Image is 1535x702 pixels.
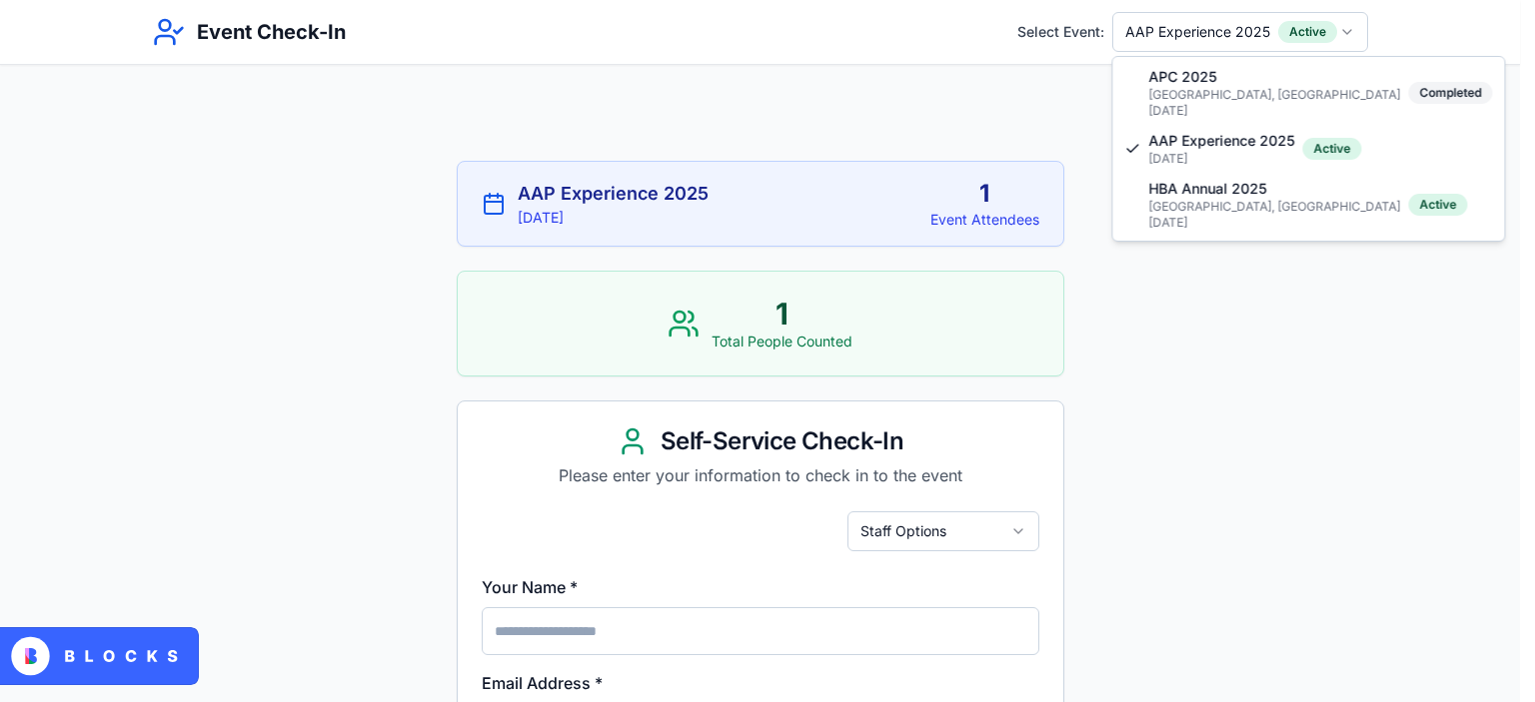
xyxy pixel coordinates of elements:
[1148,131,1294,151] span: AAP Experience 2025
[1148,103,1400,119] span: [DATE]
[1148,67,1400,87] span: APC 2025
[1148,87,1400,103] span: [GEOGRAPHIC_DATA], [GEOGRAPHIC_DATA]
[1408,194,1467,216] div: Active
[1148,199,1400,215] span: [GEOGRAPHIC_DATA], [GEOGRAPHIC_DATA]
[1408,82,1492,104] div: Completed
[1148,215,1400,231] span: [DATE]
[1148,179,1400,199] span: HBA Annual 2025
[1148,151,1294,167] span: [DATE]
[1302,138,1361,160] div: Active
